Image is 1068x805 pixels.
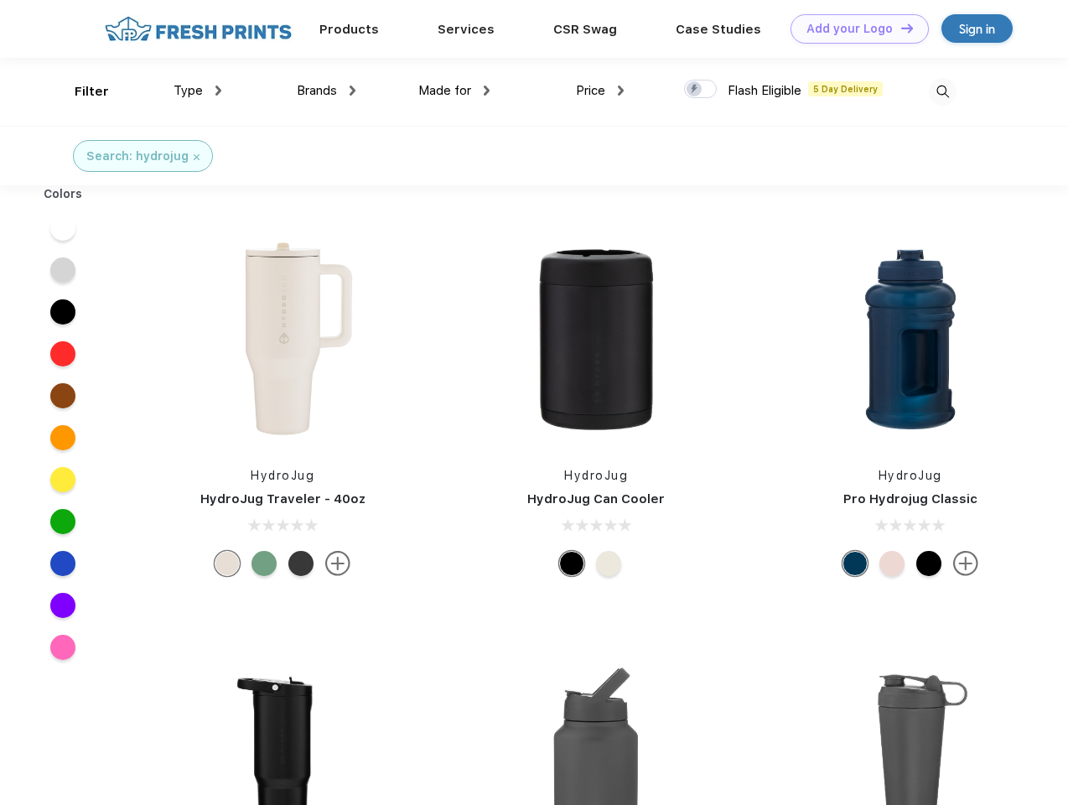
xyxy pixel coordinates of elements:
[251,469,314,482] a: HydroJug
[288,551,314,576] div: Black
[806,22,893,36] div: Add your Logo
[842,551,868,576] div: Navy
[929,78,957,106] img: desktop_search.svg
[559,551,584,576] div: Black
[596,551,621,576] div: Cream
[194,154,200,160] img: filter_cancel.svg
[75,82,109,101] div: Filter
[959,19,995,39] div: Sign in
[200,491,366,506] a: HydroJug Traveler - 40oz
[916,551,941,576] div: Black
[171,227,394,450] img: func=resize&h=266
[843,491,977,506] a: Pro Hydrojug Classic
[297,83,337,98] span: Brands
[86,148,189,165] div: Search: hydrojug
[799,227,1022,450] img: func=resize&h=266
[808,81,883,96] span: 5 Day Delivery
[576,83,605,98] span: Price
[564,469,628,482] a: HydroJug
[879,469,942,482] a: HydroJug
[251,551,277,576] div: Sage
[879,551,905,576] div: Pink Sand
[174,83,203,98] span: Type
[418,83,471,98] span: Made for
[728,83,801,98] span: Flash Eligible
[319,22,379,37] a: Products
[618,86,624,96] img: dropdown.png
[350,86,355,96] img: dropdown.png
[901,23,913,33] img: DT
[485,227,708,450] img: func=resize&h=266
[215,86,221,96] img: dropdown.png
[215,551,240,576] div: Cream
[527,491,665,506] a: HydroJug Can Cooler
[100,14,297,44] img: fo%20logo%202.webp
[484,86,490,96] img: dropdown.png
[325,551,350,576] img: more.svg
[31,185,96,203] div: Colors
[941,14,1013,43] a: Sign in
[953,551,978,576] img: more.svg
